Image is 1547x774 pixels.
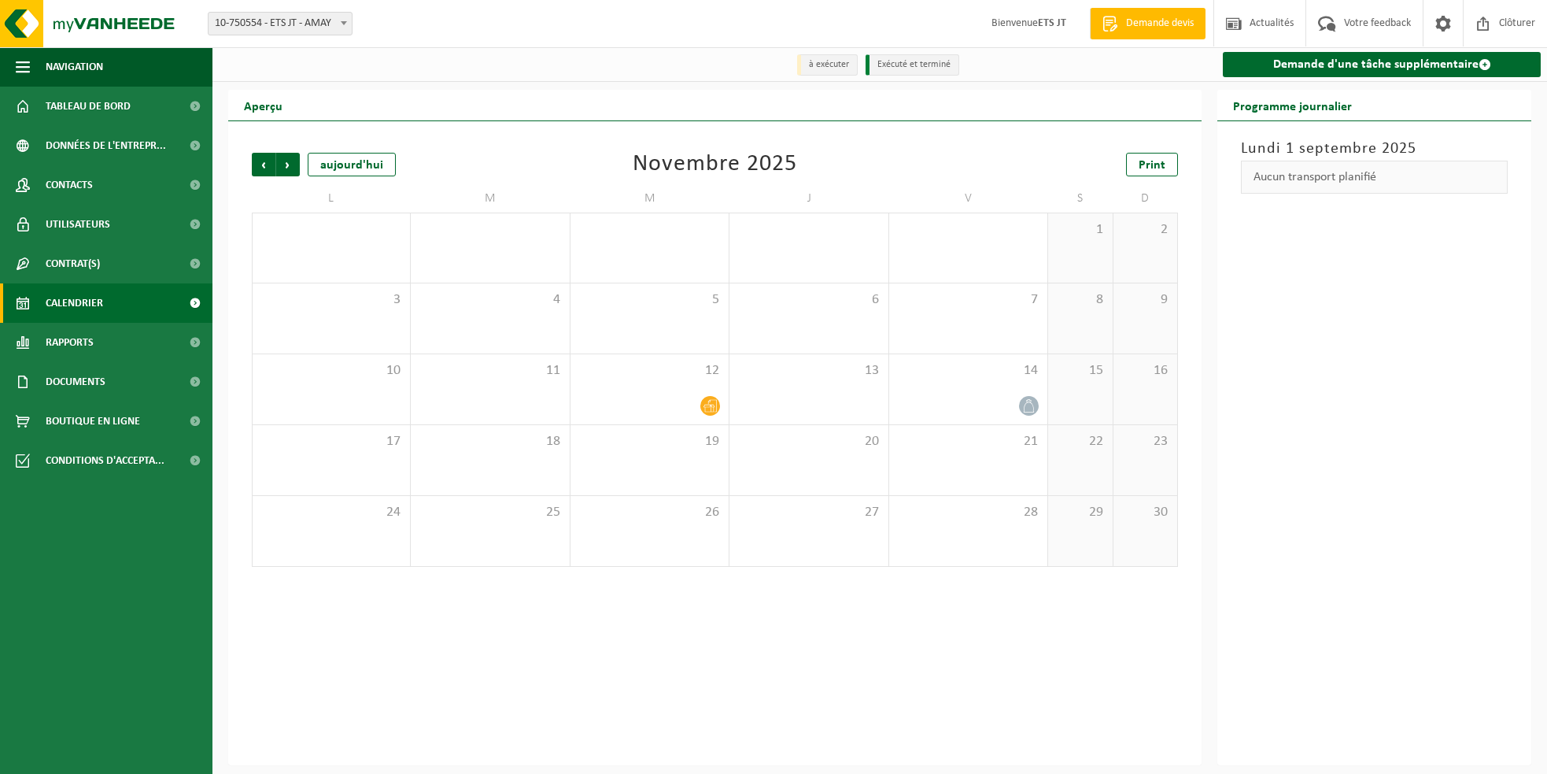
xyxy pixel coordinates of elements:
[1241,161,1508,194] div: Aucun transport planifié
[252,184,411,213] td: L
[46,441,164,480] span: Conditions d'accepta...
[633,153,797,176] div: Novembre 2025
[228,90,298,120] h2: Aperçu
[1090,8,1205,39] a: Demande devis
[737,362,880,380] span: 13
[46,362,105,402] span: Documents
[260,362,402,380] span: 10
[578,504,721,521] span: 26
[46,47,103,87] span: Navigation
[889,184,1048,213] td: V
[729,184,888,213] td: J
[308,153,396,176] div: aujourd'hui
[897,504,1039,521] span: 28
[1121,221,1169,239] span: 2
[1048,184,1113,213] td: S
[897,433,1039,450] span: 21
[411,184,570,213] td: M
[866,54,959,76] li: Exécuté et terminé
[570,184,729,213] td: M
[46,87,131,126] span: Tableau de bord
[419,362,561,380] span: 11
[46,126,166,165] span: Données de l'entrepr...
[276,153,300,176] span: Suivant
[46,165,93,205] span: Contacts
[1122,16,1198,31] span: Demande devis
[46,283,103,323] span: Calendrier
[1056,221,1104,239] span: 1
[46,323,94,362] span: Rapports
[1121,362,1169,380] span: 16
[209,13,352,35] span: 10-750554 - ETS JT - AMAY
[737,291,880,309] span: 6
[208,12,353,35] span: 10-750554 - ETS JT - AMAY
[1241,137,1508,161] h3: Lundi 1 septembre 2025
[1121,433,1169,450] span: 23
[46,205,110,244] span: Utilisateurs
[737,433,880,450] span: 20
[260,291,402,309] span: 3
[46,244,100,283] span: Contrat(s)
[1121,504,1169,521] span: 30
[797,54,858,76] li: à exécuter
[419,504,561,521] span: 25
[1217,90,1368,120] h2: Programme journalier
[578,291,721,309] span: 5
[1056,362,1104,380] span: 15
[252,153,275,176] span: Précédent
[1121,291,1169,309] span: 9
[260,433,402,450] span: 17
[419,433,561,450] span: 18
[1126,153,1178,176] a: Print
[1139,159,1165,172] span: Print
[578,362,721,380] span: 12
[46,402,140,441] span: Boutique en ligne
[897,362,1039,380] span: 14
[260,504,402,521] span: 24
[1038,17,1066,29] strong: ETS JT
[1223,52,1541,77] a: Demande d'une tâche supplémentaire
[737,504,880,521] span: 27
[897,291,1039,309] span: 7
[1113,184,1178,213] td: D
[1056,291,1104,309] span: 8
[1056,504,1104,521] span: 29
[1056,433,1104,450] span: 22
[419,291,561,309] span: 4
[578,433,721,450] span: 19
